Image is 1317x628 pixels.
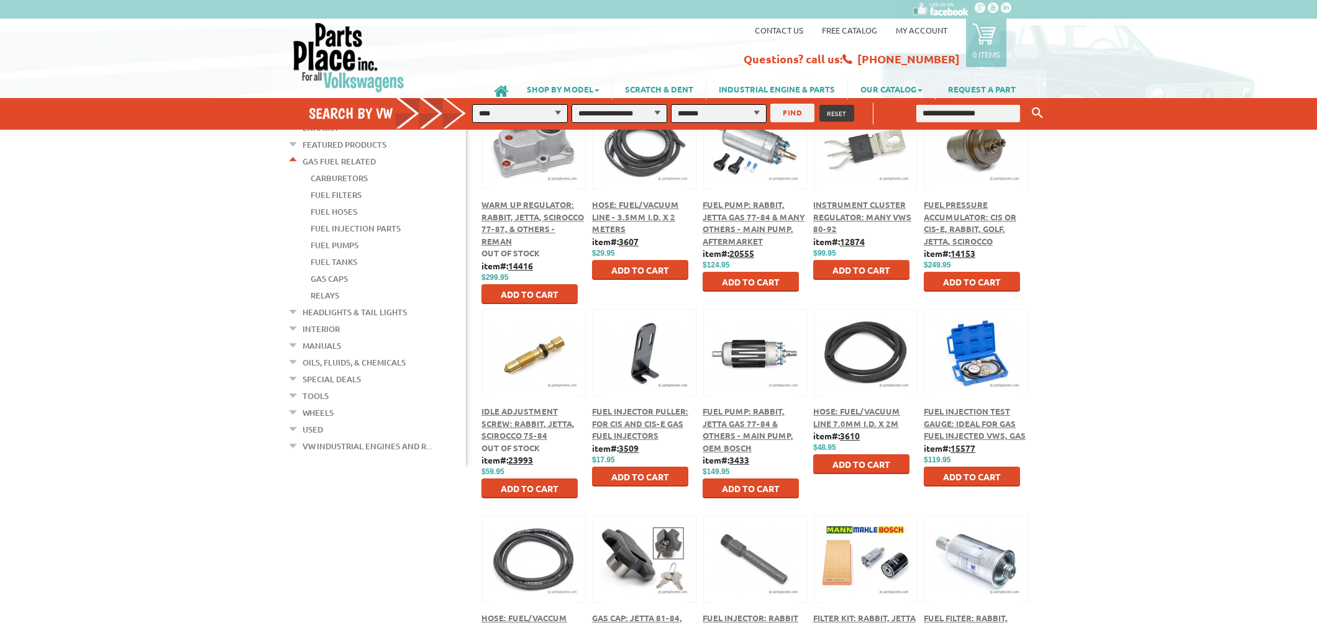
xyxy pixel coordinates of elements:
button: Add to Cart [592,467,688,487]
b: item#: [592,442,639,454]
b: item#: [592,236,639,247]
b: item#: [481,260,533,271]
a: My Account [896,25,947,35]
a: Fuel Hoses [311,204,357,220]
a: Tools [303,388,329,404]
button: Add to Cart [813,260,909,280]
button: Add to Cart [703,478,799,498]
a: Hose: Fuel/Vacuum Line 7.0mm I.D. x 2m [813,406,900,429]
span: $17.95 [592,455,615,464]
a: Fuel Tanks [311,254,357,270]
a: Instrument Cluster Regulator: Many VWs 80-92 [813,199,911,234]
a: SHOP BY MODEL [514,78,612,99]
span: Add to Cart [501,483,558,494]
b: item#: [481,454,533,465]
img: Parts Place Inc! [292,22,406,93]
u: 3509 [619,442,639,454]
span: $99.95 [813,249,836,258]
u: 3433 [729,454,749,465]
a: Fuel Injection Parts [311,220,401,236]
span: $119.95 [924,455,950,464]
span: Add to Cart [501,289,558,300]
span: $249.95 [924,261,950,269]
button: Add to Cart [703,272,799,292]
a: Wheels [303,405,334,421]
b: item#: [813,430,860,441]
u: 12874 [840,236,865,247]
a: Gas Fuel Related [303,153,376,169]
a: Fuel Injector Puller: for CIS and CIS-E Gas Fuel Injectors [592,406,688,441]
a: Fuel Pressure Accumulator: CIS or CIS-E, Rabbit, Golf, Jetta, Scirocco [924,199,1016,246]
b: item#: [924,442,975,454]
a: Fuel Filters [311,187,362,203]
span: Add to Cart [722,483,780,494]
a: 0 items [966,19,1006,67]
u: 14416 [508,260,533,271]
a: Fuel Pump: Rabbit, Jetta Gas 77-84 & Others - Main Pump, OEM Bosch [703,406,793,453]
a: Hose: Fuel/Vacuum Line - 3.5mm I.D. x 2 meters [592,199,679,234]
b: item#: [924,248,975,259]
span: $124.95 [703,261,729,269]
button: FIND [770,104,814,122]
span: Out of stock [481,248,540,258]
button: Add to Cart [924,272,1020,292]
a: Interior [303,321,340,337]
u: 15577 [950,442,975,454]
u: 3607 [619,236,639,247]
a: INDUSTRIAL ENGINE & PARTS [706,78,847,99]
a: Special Deals [303,371,361,387]
button: Keyword Search [1028,103,1047,123]
span: Out of stock [481,442,540,453]
b: item#: [703,454,749,465]
span: $48.95 [813,443,836,452]
span: Add to Cart [722,276,780,287]
a: Oils, Fluids, & Chemicals [303,354,406,370]
a: Free Catalog [822,25,877,35]
a: Featured Products [303,137,386,153]
span: $149.95 [703,467,729,476]
a: Headlights & Tail Lights [303,304,407,320]
a: Contact us [755,25,803,35]
p: 0 items [972,49,1000,60]
a: Manuals [303,338,341,354]
span: $59.95 [481,467,504,476]
a: Relays [311,287,339,303]
span: Add to Cart [832,459,890,470]
a: Fuel Pumps [311,237,358,253]
button: Add to Cart [481,478,578,498]
u: 23993 [508,454,533,465]
a: REQUEST A PART [936,78,1028,99]
b: item#: [813,236,865,247]
a: SCRATCH & DENT [613,78,706,99]
a: OUR CATALOG [848,78,935,99]
span: Add to Cart [943,471,1001,482]
span: Add to Cart [943,276,1001,287]
h4: Search by VW [309,104,479,122]
a: Fuel Injection Test Gauge: Ideal for Gas Fuel Injected VWs, Gas [924,406,1026,441]
a: Idle Adjustment Screw: Rabbit, Jetta, Scirocco 75-84 [481,406,575,441]
button: Add to Cart [813,454,909,474]
u: 14153 [950,248,975,259]
span: $29.95 [592,249,615,258]
button: Add to Cart [481,284,578,304]
span: Add to Cart [611,264,669,276]
button: Add to Cart [592,260,688,280]
span: $299.95 [481,273,508,282]
a: Fuel Pump: Rabbit, Jetta Gas 77-84 & Many Others - Main Pump, Aftermarket [703,199,804,246]
u: 20555 [729,248,754,259]
a: Warm Up Regulator: Rabbit, Jetta, Scirocco 77-87, & Others - Reman [481,199,584,246]
span: Add to Cart [611,471,669,482]
button: RESET [819,105,854,122]
u: 3610 [840,430,860,441]
a: Carburetors [311,170,368,186]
